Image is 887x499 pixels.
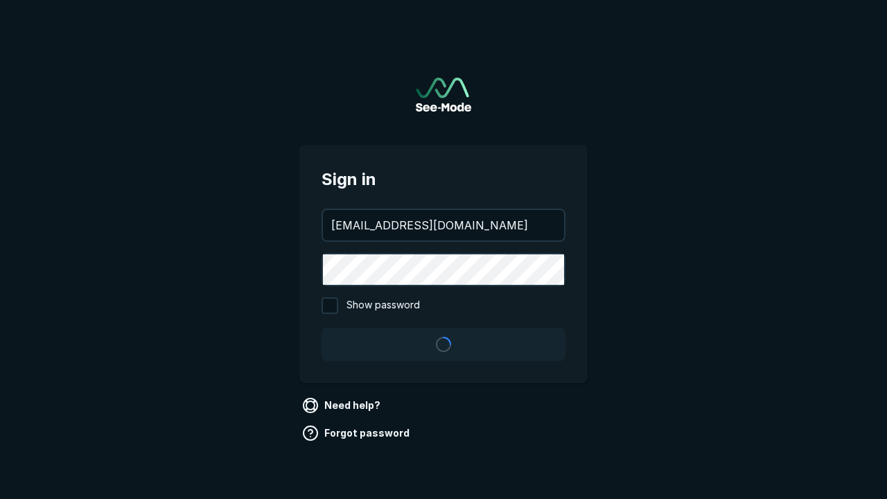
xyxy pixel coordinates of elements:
span: Sign in [322,167,565,192]
a: Need help? [299,394,386,417]
a: Forgot password [299,422,415,444]
input: your@email.com [323,210,564,240]
img: See-Mode Logo [416,78,471,112]
span: Show password [346,297,420,314]
a: Go to sign in [416,78,471,112]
